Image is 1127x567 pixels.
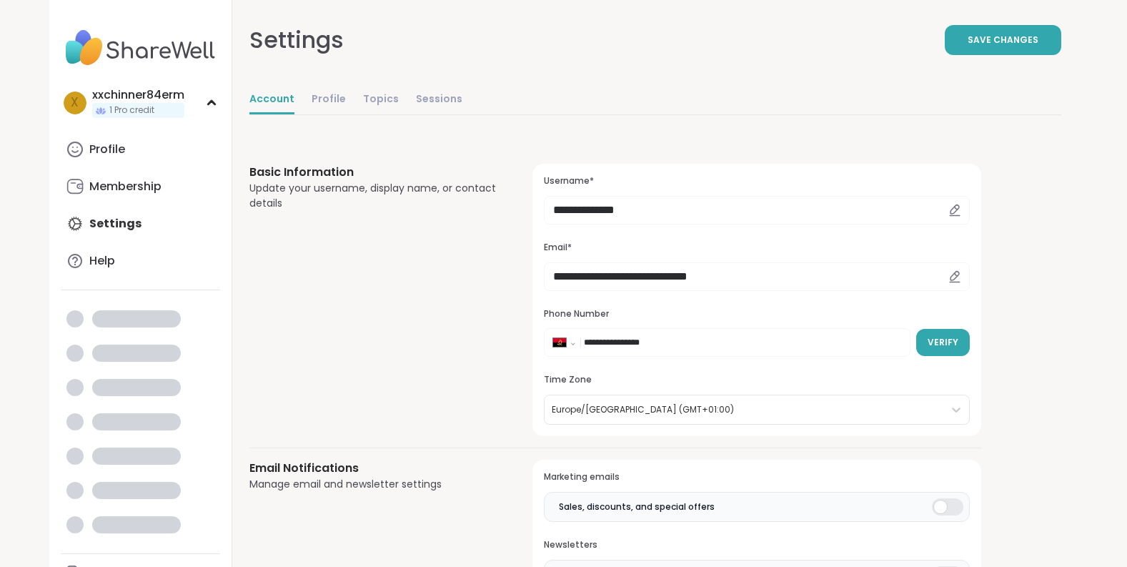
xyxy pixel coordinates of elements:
img: ShareWell Nav Logo [61,23,220,73]
button: Verify [916,329,970,356]
h3: Email Notifications [249,460,499,477]
span: 1 Pro credit [109,104,154,117]
h3: Basic Information [249,164,499,181]
h3: Marketing emails [544,471,969,483]
span: Sales, discounts, and special offers [559,501,715,513]
a: Topics [363,86,399,114]
a: Membership [61,169,220,204]
a: Profile [61,132,220,167]
div: Manage email and newsletter settings [249,477,499,492]
h3: Email* [544,242,969,254]
a: Account [249,86,294,114]
div: Profile [89,142,125,157]
h3: Phone Number [544,308,969,320]
span: x [71,94,79,112]
div: Settings [249,23,344,57]
h3: Username* [544,175,969,187]
a: Sessions [416,86,462,114]
span: Save Changes [968,34,1038,46]
a: Profile [312,86,346,114]
button: Save Changes [945,25,1061,55]
h3: Time Zone [544,374,969,386]
div: Membership [89,179,162,194]
div: xxchinner84erm [92,87,184,103]
a: Help [61,244,220,278]
div: Help [89,253,115,269]
span: Verify [928,336,958,349]
div: Update your username, display name, or contact details [249,181,499,211]
h3: Newsletters [544,539,969,551]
